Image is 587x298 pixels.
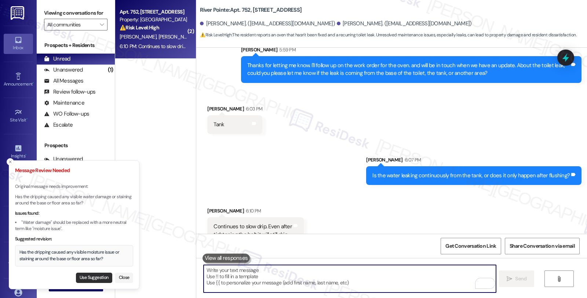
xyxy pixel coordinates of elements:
div: Unanswered [44,66,83,74]
strong: ⚠️ Risk Level: High [120,24,159,31]
img: ResiDesk Logo [11,6,26,20]
div: [PERSON_NAME] [207,105,262,115]
div: Issues found: [15,210,133,217]
button: Close toast [7,158,14,166]
label: Viewing conversations for [44,7,107,19]
div: [PERSON_NAME]. ([EMAIL_ADDRESS][DOMAIN_NAME]) [200,20,335,28]
input: All communities [47,19,96,30]
div: 6:10 PM: Continues to slow drip. Even after tightening the bolt it will still drip [120,43,278,50]
div: Prospects + Residents [37,41,115,49]
span: • [26,116,28,121]
div: 5:59 PM [277,46,295,54]
button: Send [499,270,535,287]
span: [PERSON_NAME] [158,33,195,40]
div: [PERSON_NAME]. ([EMAIL_ADDRESS][DOMAIN_NAME]) [337,20,472,28]
i:  [100,22,104,28]
div: [PERSON_NAME] [366,156,581,166]
div: Review follow-ups [44,88,95,96]
b: River Pointe: Apt. 752, [STREET_ADDRESS] [200,6,302,14]
h3: Message Review Needed [15,167,133,174]
div: (1) [106,64,115,76]
div: Thanks for letting me know. I'll follow up on the work order for the oven. and will be in touch w... [247,62,570,77]
div: Maintenance [44,99,84,107]
div: Tank [214,121,224,128]
span: • [33,80,34,86]
span: • [25,152,26,157]
strong: ⚠️ Risk Level: High [200,32,231,38]
button: Share Conversation via email [505,238,580,254]
textarea: To enrich screen reader interactions, please activate Accessibility in Grammarly extension settings [204,265,496,292]
div: Has the dripping caused any visible moisture issue or staining around the base or floor area so far? [19,249,129,262]
p: Has the dripping caused any visible water damage or staining around the base or floor area so far? [15,194,133,207]
span: Share Conversation via email [510,242,575,250]
span: Send [515,275,526,283]
a: Leads [4,214,33,234]
a: Site Visit • [4,106,33,126]
div: WO Follow-ups [44,110,89,118]
i:  [556,276,562,282]
a: Inbox [4,34,33,54]
div: Is the water leaking continuously from the tank, or does it only happen after flushing? [372,172,570,179]
a: Buildings [4,178,33,198]
div: Unread [44,55,70,63]
a: Insights • [4,142,33,162]
button: Close [115,273,133,283]
div: Prospects [37,142,115,149]
div: Property: [GEOGRAPHIC_DATA] [120,16,187,23]
span: : The resident reports an oven that hasn't been fixed and a recurring toilet leak. Unresolved mai... [200,31,576,39]
li: "Water damage" should be replaced with a more neutral term like "moisture issue". [15,219,133,232]
div: Suggested revision: [15,236,133,243]
i:  [507,276,512,282]
a: Templates • [4,250,33,270]
p: Original message needs improvement: [15,183,133,190]
button: Get Conversation Link [441,238,501,254]
div: Continues to slow drip. Even after tightening the bolt it will still drip [214,223,292,239]
div: 6:03 PM [244,105,262,113]
div: All Messages [44,77,83,85]
button: Use Suggestion [76,273,112,283]
div: Apt. 752, [STREET_ADDRESS] [120,8,187,16]
span: [PERSON_NAME] [120,33,158,40]
div: [PERSON_NAME] [241,46,581,56]
span: Get Conversation Link [445,242,496,250]
div: 6:10 PM [244,207,261,215]
div: 6:07 PM [403,156,421,164]
div: [PERSON_NAME] [207,207,304,217]
div: Escalate [44,121,73,129]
